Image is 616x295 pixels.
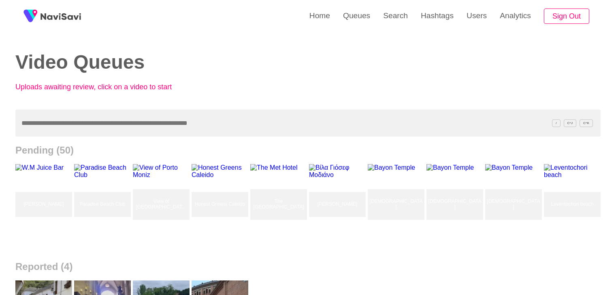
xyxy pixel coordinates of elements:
a: Paradise Beach ClubParadise Beach Club [74,164,133,245]
a: [PERSON_NAME]W.M Juice Bar [15,164,74,245]
a: Leventochori beachLeventochori beach [544,164,603,245]
h2: Pending (50) [15,145,601,156]
h2: Reported (4) [15,261,601,272]
a: The [GEOGRAPHIC_DATA]The Met Hotel [250,164,309,245]
button: Sign Out [544,8,589,24]
h2: Video Queues [15,52,296,73]
img: fireSpot [20,6,40,26]
a: View of [GEOGRAPHIC_DATA][PERSON_NAME]View of Porto Moniz [133,164,192,245]
span: C^K [580,119,593,127]
a: [DEMOGRAPHIC_DATA]Bayon Temple [426,164,485,245]
a: [DEMOGRAPHIC_DATA]Bayon Temple [368,164,426,245]
a: [PERSON_NAME]Βίλα Γιόσεφ Μοδιάνο [309,164,368,245]
img: fireSpot [40,12,81,20]
span: / [552,119,560,127]
p: Uploads awaiting review, click on a video to start [15,83,194,91]
a: [DEMOGRAPHIC_DATA]Bayon Temple [485,164,544,245]
span: C^J [564,119,577,127]
a: Honest Greens CaleidoHonest Greens Caleido [192,164,250,245]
